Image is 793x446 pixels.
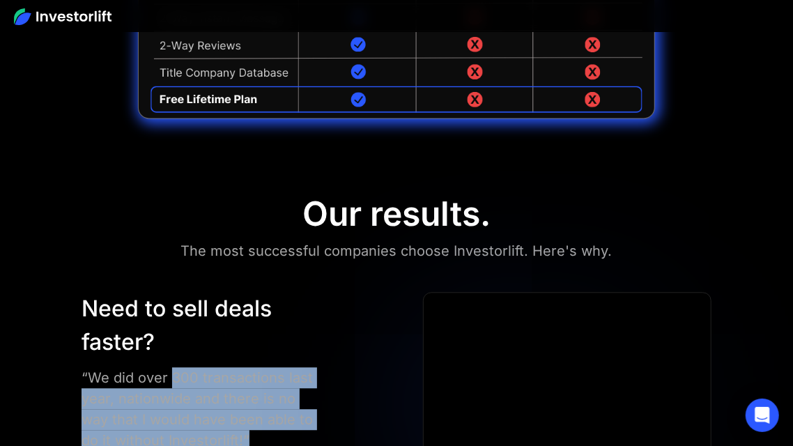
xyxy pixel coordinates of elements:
[746,399,779,432] div: Open Intercom Messenger
[302,194,491,234] div: Our results.
[181,240,613,262] div: The most successful companies choose Investorlift. Here's why.
[82,292,320,359] div: Need to sell deals faster?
